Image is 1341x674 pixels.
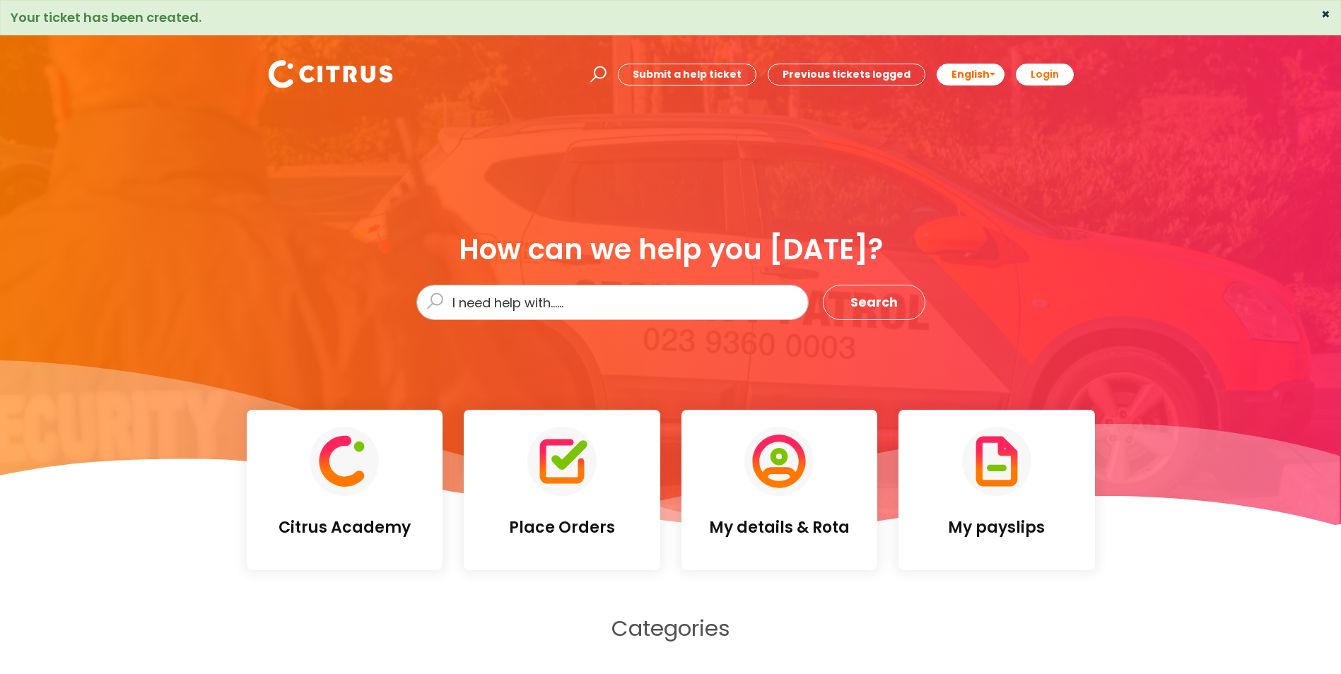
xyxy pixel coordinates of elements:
[693,519,867,537] h4: My details & Rota
[247,615,1095,642] h2: Categories
[464,410,660,569] a: Place Orders
[258,519,432,537] h4: Citrus Academy
[951,67,990,81] span: English
[910,519,1084,537] h4: My payslips
[850,291,898,314] span: Search
[898,410,1095,569] a: My payslips
[416,234,925,265] div: How can we help you [DATE]?
[247,410,443,569] a: Citrus Academy
[823,285,925,320] button: Search
[1031,67,1059,81] b: Login
[1016,64,1074,85] a: Login
[681,410,878,569] a: My details & Rota
[475,519,649,537] h4: Place Orders
[618,64,756,85] a: Submit a help ticket
[768,64,925,85] a: Previous tickets logged
[1321,8,1330,20] button: ×
[416,285,809,320] input: I need help with......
